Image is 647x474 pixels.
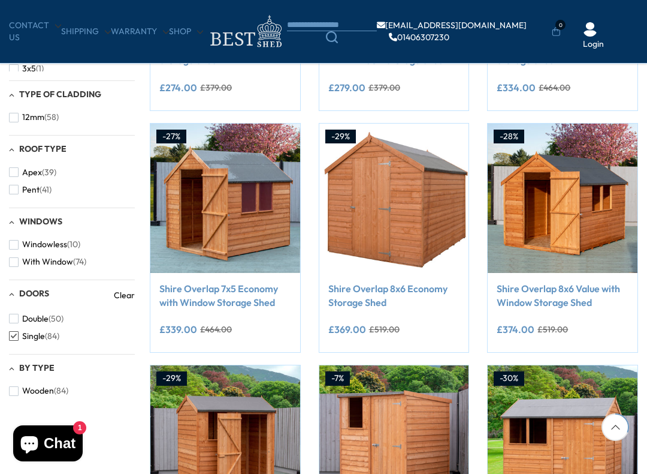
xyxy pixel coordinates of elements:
button: 12mm [9,109,59,126]
span: Apex [22,167,42,178]
ins: £274.00 [159,83,197,92]
span: Roof Type [19,143,66,154]
img: logo [203,12,287,51]
button: 3x5 [9,60,44,77]
ins: £339.00 [159,325,197,334]
span: Pent [22,185,40,195]
span: (50) [49,314,64,324]
del: £519.00 [369,325,400,334]
span: (39) [42,167,56,178]
button: With Window [9,253,86,271]
button: Single [9,328,59,345]
del: £464.00 [200,325,232,334]
a: CONTACT US [9,20,61,43]
span: Windows [19,216,62,227]
a: Shop [169,26,203,38]
button: Double [9,310,64,328]
del: £464.00 [539,83,570,92]
span: Wooden [22,386,54,396]
a: Warranty [111,26,169,38]
div: -7% [325,371,350,386]
span: Double [22,314,49,324]
a: Shire Overlap 8x6 Economy Storage Shed [328,282,460,309]
span: (74) [73,257,86,267]
button: Windowless [9,236,80,253]
a: Shire Overlap 8x6 Value with Window Storage Shed [497,282,628,309]
button: Apex [9,164,56,181]
ins: £334.00 [497,83,536,92]
ins: £279.00 [328,83,365,92]
span: (84) [45,331,59,341]
ins: £369.00 [328,325,366,334]
a: Search [287,31,377,43]
span: Single [22,331,45,341]
a: Clear [114,289,135,301]
del: £379.00 [368,83,400,92]
span: 3x5 [22,64,36,74]
span: (1) [36,64,44,74]
span: By Type [19,362,55,373]
a: 0 [552,26,561,38]
span: 12mm [22,112,44,122]
div: -29% [325,130,356,144]
inbox-online-store-chat: Shopify online store chat [10,425,86,464]
div: -28% [494,130,524,144]
span: (84) [54,386,68,396]
span: Doors [19,288,49,299]
img: User Icon [583,22,597,37]
div: -29% [156,371,187,386]
img: Shire Overlap 7x5 Economy with Window Storage Shed - Best Shed [150,124,300,274]
span: With Window [22,257,73,267]
span: Type of Cladding [19,89,101,100]
div: -30% [494,371,524,386]
button: Wooden [9,382,68,400]
span: Windowless [22,239,67,250]
span: 0 [555,20,566,30]
span: (58) [44,112,59,122]
img: Shire Overlap 8x6 Economy Storage Shed - Best Shed [319,124,469,274]
button: Pent [9,181,52,199]
span: (10) [67,239,80,250]
a: Login [583,38,604,50]
ins: £374.00 [497,325,534,334]
div: -27% [156,130,186,144]
a: 01406307230 [389,33,449,41]
del: £519.00 [537,325,568,334]
a: [EMAIL_ADDRESS][DOMAIN_NAME] [377,21,527,29]
del: £379.00 [200,83,232,92]
a: Shire Overlap 7x5 Economy with Window Storage Shed [159,282,291,309]
span: (41) [40,185,52,195]
a: Shipping [61,26,111,38]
